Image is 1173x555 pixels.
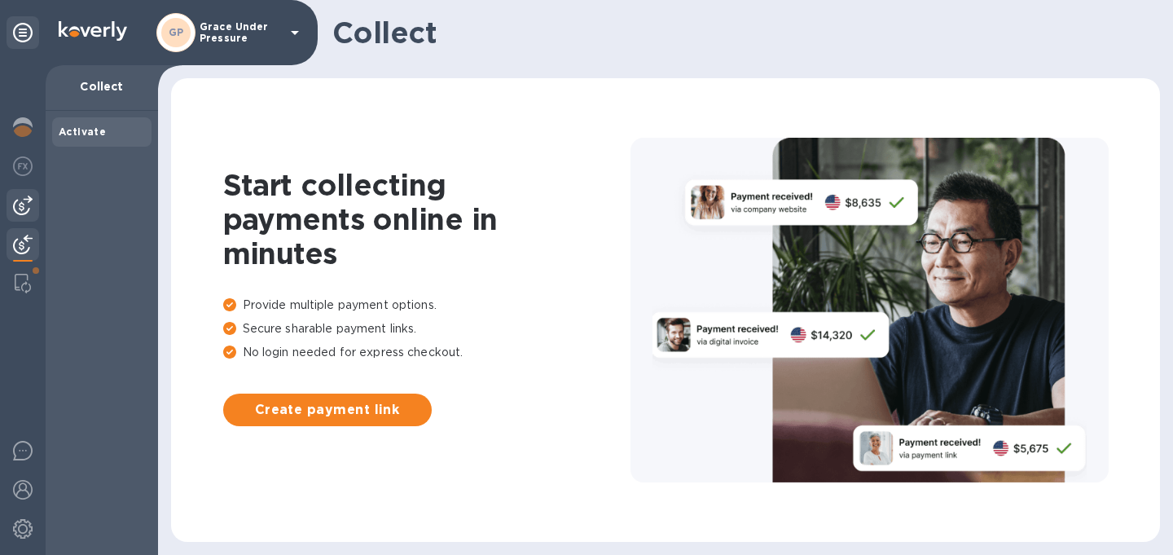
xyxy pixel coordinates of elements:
button: Create payment link [223,394,432,426]
h1: Collect [332,15,1147,50]
img: Logo [59,21,127,41]
p: Provide multiple payment options. [223,297,630,314]
img: Foreign exchange [13,156,33,176]
span: Create payment link [236,400,419,420]
b: Activate [59,126,106,138]
p: Collect [59,78,145,95]
p: Secure sharable payment links. [223,320,630,337]
div: Unpin categories [7,16,39,49]
p: Grace Under Pressure [200,21,281,44]
b: GP [169,26,184,38]
p: No login needed for express checkout. [223,344,630,361]
h1: Start collecting payments online in minutes [223,168,630,271]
